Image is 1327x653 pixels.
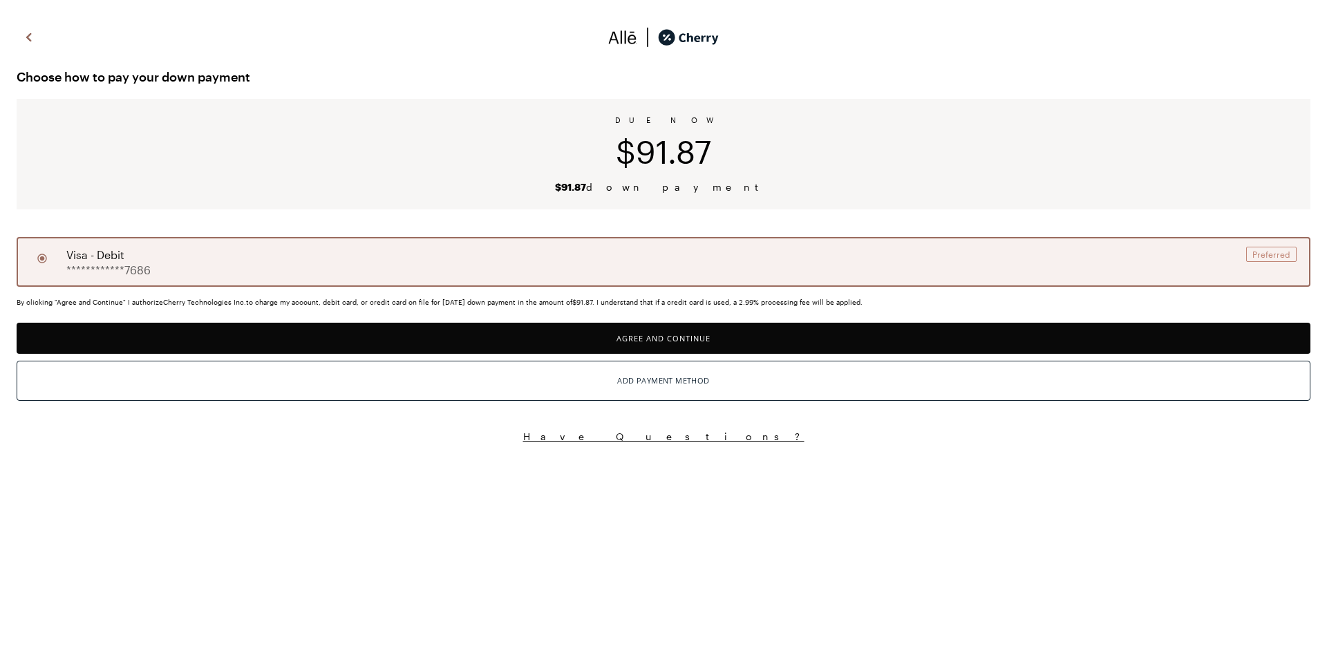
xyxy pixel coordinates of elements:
img: svg%3e [608,27,637,48]
img: svg%3e [637,27,658,48]
span: down payment [555,181,773,193]
span: Choose how to pay your down payment [17,66,1310,88]
img: svg%3e [21,27,37,48]
b: $91.87 [555,181,586,193]
div: Preferred [1246,247,1297,262]
span: $91.87 [616,133,711,170]
span: visa - debit [66,247,124,263]
button: Agree and Continue [17,323,1310,354]
div: By clicking "Agree and Continue" I authorize Cherry Technologies Inc. to charge my account, debit... [17,298,1310,306]
img: cherry_black_logo-DrOE_MJI.svg [658,27,719,48]
span: DUE NOW [615,115,713,124]
button: Add Payment Method [17,361,1310,401]
button: Have Questions? [17,430,1310,443]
